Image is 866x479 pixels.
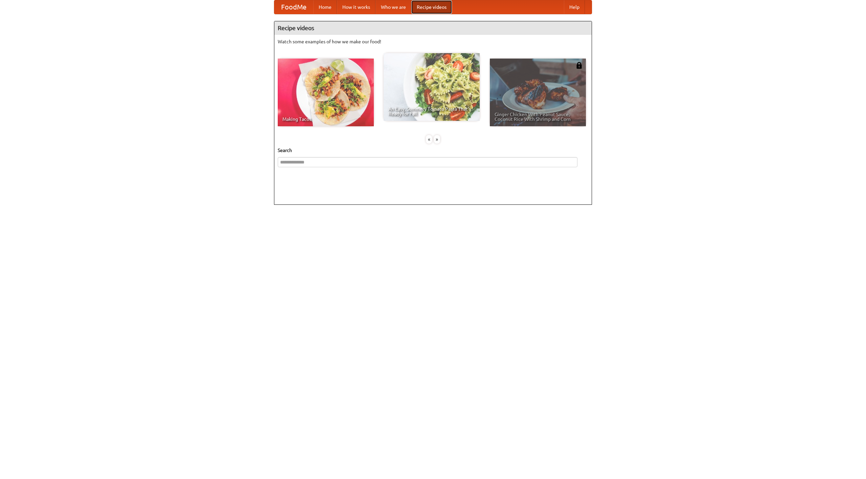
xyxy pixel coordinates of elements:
a: An Easy, Summery Tomato Pasta That's Ready for Fall [384,53,480,121]
img: 483408.png [576,62,583,69]
a: FoodMe [274,0,313,14]
a: Making Tacos [278,59,374,126]
a: Recipe videos [411,0,452,14]
span: An Easy, Summery Tomato Pasta That's Ready for Fall [388,107,475,116]
span: Making Tacos [282,117,369,122]
a: Help [564,0,585,14]
div: » [434,135,440,144]
div: « [426,135,432,144]
h5: Search [278,147,588,154]
p: Watch some examples of how we make our food! [278,38,588,45]
a: How it works [337,0,375,14]
a: Who we are [375,0,411,14]
h4: Recipe videos [274,21,592,35]
a: Home [313,0,337,14]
